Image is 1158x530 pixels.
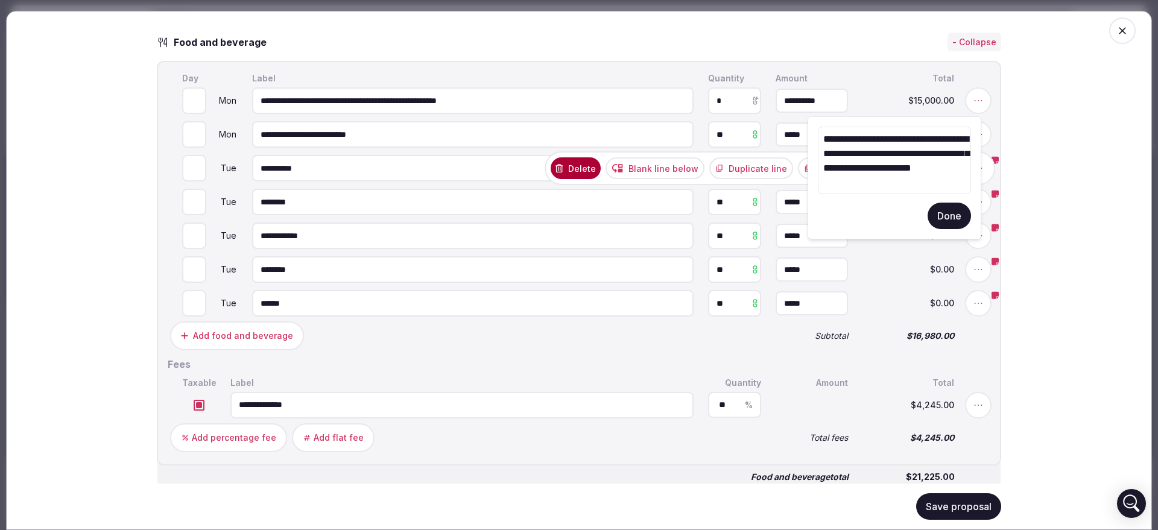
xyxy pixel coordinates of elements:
[862,265,954,274] span: $0.00
[862,332,954,340] span: $16,980.00
[706,72,764,85] div: Quantity
[948,32,1001,51] button: - Collapse
[862,96,954,105] span: $15,000.00
[860,72,957,85] div: Total
[209,164,238,172] div: Tue
[863,472,955,481] span: $21,225.00
[209,265,238,274] div: Tue
[916,493,1001,520] button: Save proposal
[862,400,954,409] span: $4,245.00
[606,157,704,179] button: Blank line below
[228,376,696,389] div: Label
[751,472,849,481] span: Food and beverage total
[773,376,850,389] div: Amount
[209,130,238,139] div: Mon
[209,96,238,105] div: Mon
[860,376,957,389] div: Total
[745,400,753,409] span: %
[250,72,696,85] div: Label
[314,431,364,443] div: Add flat fee
[180,72,240,85] div: Day
[170,321,304,350] button: Add food and beverage
[168,358,990,371] h2: Fees
[773,72,850,85] div: Amount
[773,329,850,342] div: Subtotal
[706,376,764,389] div: Quantity
[169,34,279,49] h3: Food and beverage
[862,433,954,441] span: $4,245.00
[551,157,600,179] button: Delete
[798,157,890,179] button: Duplicate day 2
[209,198,238,206] div: Tue
[928,203,971,229] button: Done
[170,423,287,452] button: Add percentage fee
[292,423,375,452] button: Add flat fee
[180,376,218,389] div: Taxable
[193,330,293,342] div: Add food and beverage
[862,232,954,240] span: $0.00
[709,157,793,179] button: Duplicate line
[192,431,276,443] div: Add percentage fee
[862,299,954,308] span: $0.00
[209,299,238,308] div: Tue
[773,431,850,444] div: Total fees
[209,232,238,240] div: Tue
